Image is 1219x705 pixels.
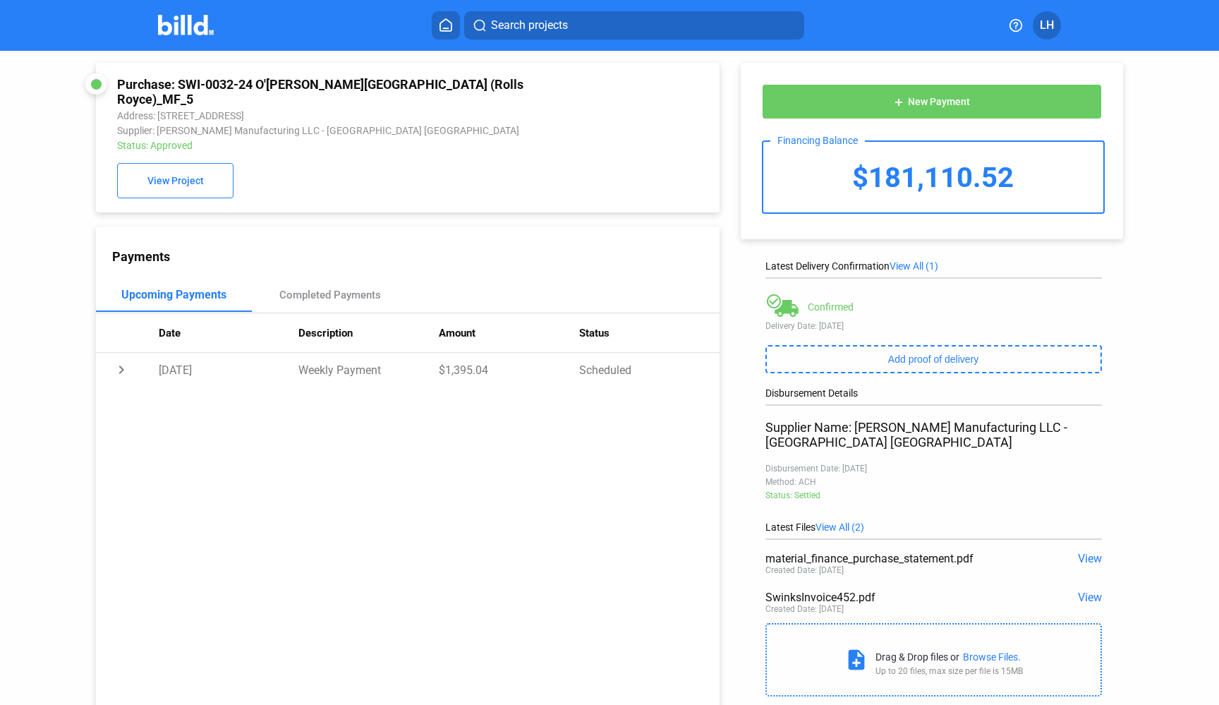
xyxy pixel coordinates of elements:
[765,321,1102,331] div: Delivery Date: [DATE]
[763,142,1103,212] div: $181,110.52
[117,125,582,136] div: Supplier: [PERSON_NAME] Manufacturing LLC - [GEOGRAPHIC_DATA] [GEOGRAPHIC_DATA]
[765,387,1102,399] div: Disbursement Details
[888,354,978,365] span: Add proof of delivery
[808,301,854,313] div: Confirmed
[1078,552,1102,565] span: View
[439,313,579,353] th: Amount
[875,651,959,663] div: Drag & Drop files or
[765,552,1035,565] div: material_finance_purchase_statement.pdf
[893,97,904,108] mat-icon: add
[439,353,579,387] td: $1,395.04
[765,420,1102,450] div: Supplier Name: [PERSON_NAME] Manufacturing LLC - [GEOGRAPHIC_DATA] [GEOGRAPHIC_DATA]
[159,353,299,387] td: [DATE]
[875,666,1023,676] div: Up to 20 files, max size per file is 15MB
[117,110,582,121] div: Address: [STREET_ADDRESS]
[765,490,1102,500] div: Status: Settled
[908,97,970,108] span: New Payment
[579,313,720,353] th: Status
[117,77,582,107] div: Purchase: SWI-0032-24 O'[PERSON_NAME][GEOGRAPHIC_DATA] (Rolls Royce)_MF_5
[770,135,865,146] div: Financing Balance
[121,288,226,301] div: Upcoming Payments
[159,313,299,353] th: Date
[279,289,381,301] div: Completed Payments
[765,464,1102,474] div: Disbursement Date: [DATE]
[765,345,1102,373] button: Add proof of delivery
[765,604,844,614] div: Created Date: [DATE]
[158,15,214,35] img: Billd Company Logo
[464,11,804,40] button: Search projects
[579,353,720,387] td: Scheduled
[112,249,719,264] div: Payments
[765,522,1102,533] div: Latest Files
[298,353,439,387] td: Weekly Payment
[815,522,864,533] span: View All (2)
[765,565,844,575] div: Created Date: [DATE]
[1078,591,1102,604] span: View
[1040,17,1054,34] span: LH
[762,84,1102,119] button: New Payment
[890,260,938,272] span: View All (1)
[1033,11,1061,40] button: LH
[491,17,568,34] span: Search projects
[765,477,1102,487] div: Method: ACH
[298,313,439,353] th: Description
[765,260,1102,272] div: Latest Delivery Confirmation
[963,651,1021,663] div: Browse Files.
[844,648,868,672] mat-icon: note_add
[117,163,234,198] button: View Project
[117,140,582,151] div: Status: Approved
[765,591,1035,604] div: SwinksInvoice452.pdf
[147,176,204,187] span: View Project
